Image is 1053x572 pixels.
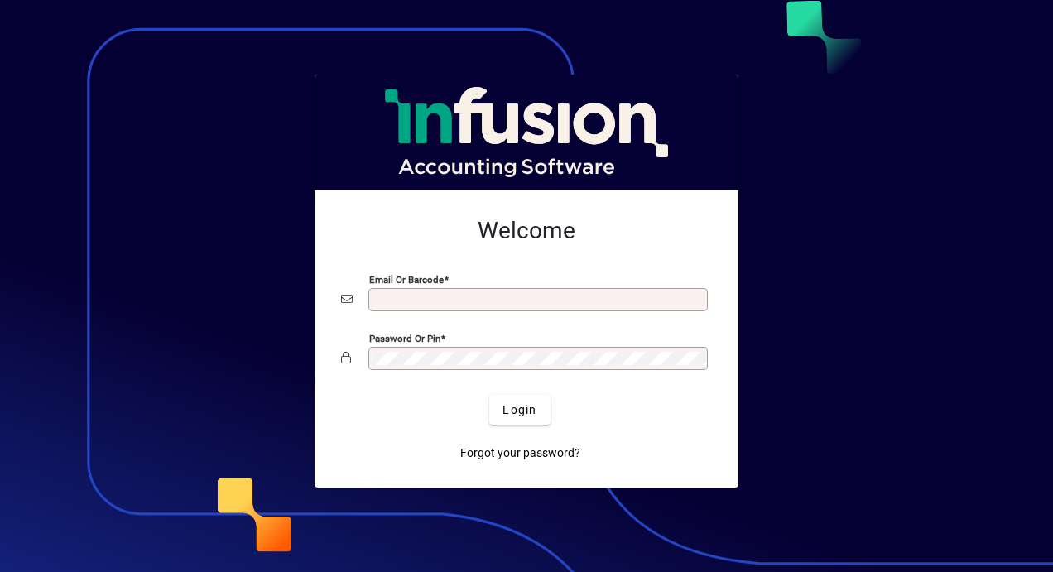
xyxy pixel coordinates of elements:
[489,395,550,425] button: Login
[369,333,440,344] mat-label: Password or Pin
[460,445,580,462] span: Forgot your password?
[369,274,444,286] mat-label: Email or Barcode
[454,438,587,468] a: Forgot your password?
[341,217,712,245] h2: Welcome
[502,401,536,419] span: Login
